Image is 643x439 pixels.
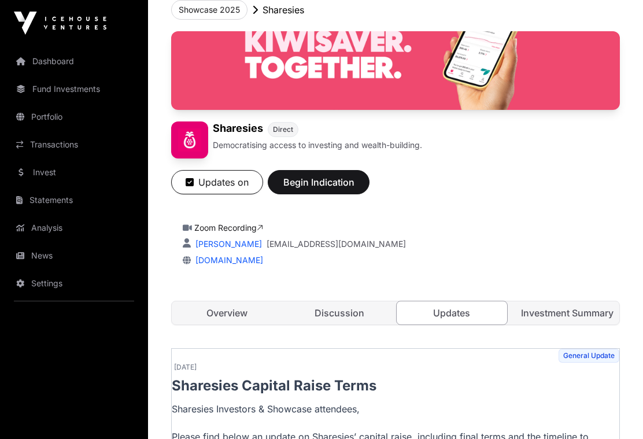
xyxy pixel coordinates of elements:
span: Begin Indication [282,175,355,189]
p: Democratising access to investing and wealth-building. [213,139,422,151]
a: Analysis [9,215,139,241]
a: Invest [9,160,139,185]
a: Portfolio [9,104,139,130]
p: Sharesies Capital Raise Terms [172,377,619,395]
a: [DOMAIN_NAME] [191,255,263,265]
a: Dashboard [9,49,139,74]
a: Settings [9,271,139,296]
a: Overview [172,301,282,324]
a: Transactions [9,132,139,157]
a: Begin Indication [268,182,369,193]
img: Sharesies [171,31,620,110]
a: Updates [396,301,508,325]
p: Sharesies [263,3,304,17]
a: [PERSON_NAME] [193,239,262,249]
a: Discussion [284,301,395,324]
a: Fund Investments [9,76,139,102]
span: [DATE] [174,363,197,372]
button: Updates on [171,170,263,194]
img: Sharesies [171,121,208,158]
img: Icehouse Ventures Logo [14,12,106,35]
a: Zoom Recording [194,223,263,233]
button: Begin Indication [268,170,369,194]
h1: Sharesies [213,121,263,137]
a: Statements [9,187,139,213]
iframe: Chat Widget [585,383,643,439]
nav: Tabs [172,301,619,324]
a: Investment Summary [509,301,620,324]
span: Direct [273,125,293,134]
span: General Update [559,349,619,363]
a: [EMAIL_ADDRESS][DOMAIN_NAME] [267,238,406,250]
a: News [9,243,139,268]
